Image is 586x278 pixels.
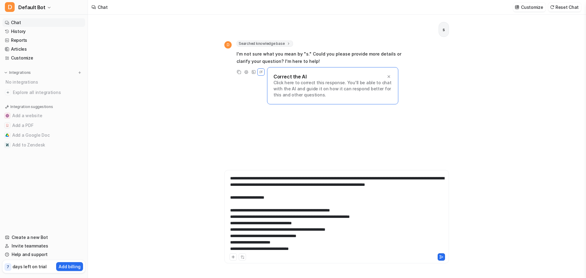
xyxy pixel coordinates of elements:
[5,133,9,137] img: Add a Google Doc
[18,3,45,12] span: Default Bot
[2,70,33,76] button: Integrations
[5,114,9,117] img: Add a website
[273,80,392,98] p: Click here to correct this response. You'll be able to chat with the AI and guide it on how it ca...
[13,263,47,270] p: days left on trial
[548,3,581,12] button: Reset Chat
[237,50,415,65] p: I'm not sure what you mean by "s." Could you please provide more details or clarify your question...
[513,3,545,12] button: Customize
[4,77,85,87] div: No integrations
[2,140,85,150] button: Add to ZendeskAdd to Zendesk
[2,54,85,62] a: Customize
[13,88,83,97] span: Explore all integrations
[237,41,293,47] span: Searched knowledge base
[2,27,85,36] a: History
[2,130,85,140] button: Add a Google DocAdd a Google Doc
[550,5,554,9] img: reset
[59,263,81,270] p: Add billing
[2,242,85,250] a: Invite teammates
[98,4,108,10] div: Chat
[10,104,53,110] p: Integration suggestions
[9,70,31,75] p: Integrations
[5,89,11,96] img: explore all integrations
[78,70,82,75] img: menu_add.svg
[2,233,85,242] a: Create a new Bot
[443,26,445,33] p: s
[521,4,543,10] p: Customize
[5,2,15,12] span: D
[2,111,85,121] button: Add a websiteAdd a website
[2,250,85,259] a: Help and support
[7,264,9,270] p: 7
[4,70,8,75] img: expand menu
[5,124,9,127] img: Add a PDF
[515,5,519,9] img: customize
[5,143,9,147] img: Add to Zendesk
[2,45,85,53] a: Articles
[2,36,85,45] a: Reports
[273,74,306,80] p: Correct the AI
[224,41,232,49] span: D
[2,88,85,97] a: Explore all integrations
[2,121,85,130] button: Add a PDFAdd a PDF
[56,262,83,271] button: Add billing
[2,18,85,27] a: Chat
